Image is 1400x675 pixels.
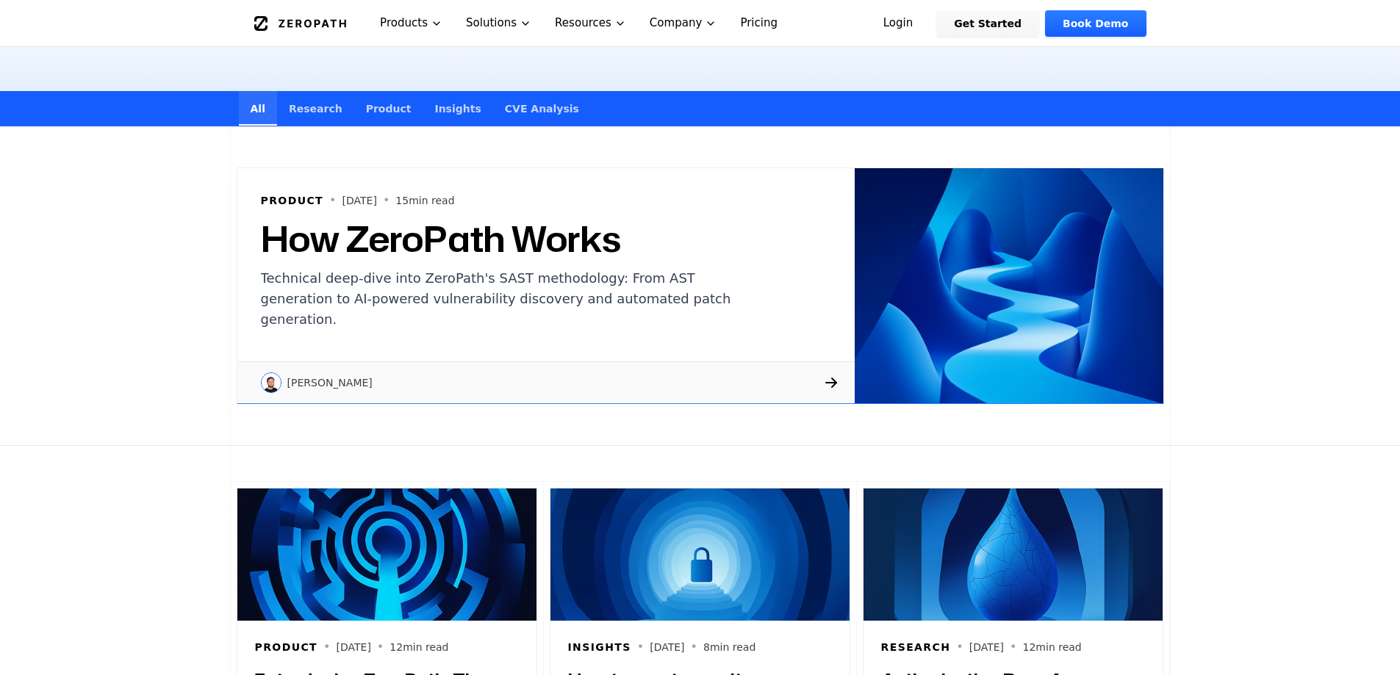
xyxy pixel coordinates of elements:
[323,638,330,656] span: •
[881,640,951,654] h6: Research
[354,91,423,126] a: Product
[650,640,684,654] p: [DATE]
[395,193,454,208] p: 15 min read
[637,638,644,656] span: •
[237,488,536,621] img: Introducing ZeroPath: The Security Platform That Actually Understands Your Code
[550,488,850,621] img: How to meet security requirements for PCI-DSS compliance?
[239,91,277,126] a: All
[936,10,1039,37] a: Get Started
[383,192,390,209] span: •
[423,91,492,126] a: Insights
[337,640,371,654] p: [DATE]
[969,640,1004,654] p: [DATE]
[277,91,354,126] a: Research
[377,638,384,656] span: •
[261,268,755,330] p: Technical deep-dive into ZeroPath's SAST methodology: From AST generation to AI-powered vulnerabi...
[342,193,377,208] p: [DATE]
[255,640,318,654] h6: Product
[855,168,1163,403] img: How ZeroPath Works
[864,488,1163,621] img: Authorization Bugs Are Having Their SQL Injection Moment
[866,10,931,37] a: Login
[261,221,755,256] h2: How ZeroPath Works
[261,193,324,208] h6: Product
[493,91,591,126] a: CVE Analysis
[390,640,448,654] p: 12 min read
[691,638,697,656] span: •
[1010,638,1016,656] span: •
[287,375,373,390] p: [PERSON_NAME]
[329,192,336,209] span: •
[1045,10,1146,37] a: Book Demo
[1023,640,1082,654] p: 12 min read
[956,638,963,656] span: •
[261,372,281,393] img: Raphael Karger
[703,640,755,654] p: 8 min read
[231,162,1170,410] a: How ZeroPath WorksProduct•[DATE]•15min readHow ZeroPath WorksTechnical deep-dive into ZeroPath's ...
[568,640,631,654] h6: Insights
